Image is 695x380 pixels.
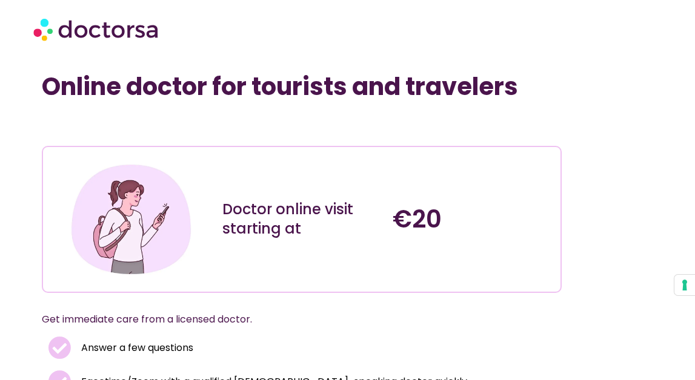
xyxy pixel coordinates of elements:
p: Get immediate care from a licensed doctor. [42,311,533,328]
h4: €20 [393,205,551,234]
iframe: Customer reviews powered by Trustpilot [48,119,230,134]
div: Doctor online visit starting at [222,200,381,238]
img: Illustration depicting a young woman in a casual outfit, engaged with her smartphone. She has a p... [68,156,195,283]
h1: Online doctor for tourists and travelers [42,72,562,101]
button: Your consent preferences for tracking technologies [674,275,695,295]
span: Answer a few questions [78,339,193,356]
